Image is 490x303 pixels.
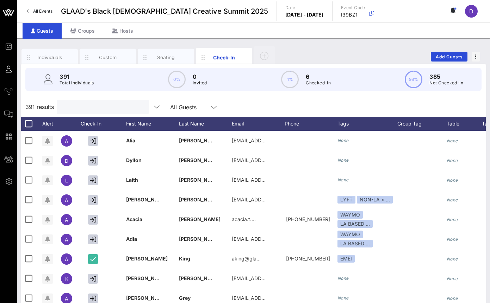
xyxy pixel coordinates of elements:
div: Alert [39,117,56,131]
i: None [337,276,349,281]
span: Laith [126,177,138,183]
i: None [337,177,349,182]
i: None [447,256,458,262]
i: None [337,157,349,163]
span: [PERSON_NAME] [179,216,221,222]
p: 0 [193,72,207,81]
div: All Guests [170,104,197,110]
div: Group Tag [397,117,447,131]
p: acacia.t.… [232,209,256,229]
span: Adia [126,236,137,242]
i: None [337,295,349,301]
span: [PERSON_NAME] [179,177,221,183]
span: [PERSON_NAME] [179,196,221,202]
span: [EMAIL_ADDRESS][DOMAIN_NAME] [232,236,317,242]
div: Last Name [179,117,232,131]
p: 385 [429,72,463,81]
div: D [465,5,478,18]
span: GLAAD's Black [DEMOGRAPHIC_DATA] Creative Summit 2025 [61,6,268,17]
span: 391 results [25,103,54,111]
div: LA BASED … [337,240,373,247]
span: K [65,276,68,282]
div: LA BASED … [337,220,373,228]
span: Alia [126,137,135,143]
span: [EMAIL_ADDRESS][DOMAIN_NAME] [232,275,317,281]
div: All Guests [166,100,222,114]
span: A [65,197,68,203]
span: [PERSON_NAME] [179,137,221,143]
div: Tags [337,117,397,131]
p: 391 [60,72,94,81]
div: WAYMO [337,231,363,238]
div: Hosts [103,23,142,39]
span: A [65,296,68,302]
span: A [65,256,68,262]
span: +12025100251 [286,256,330,262]
span: [EMAIL_ADDRESS][DOMAIN_NAME] [232,137,317,143]
p: Checked-In [306,79,331,86]
span: Acacia [126,216,142,222]
i: None [447,138,458,143]
p: [DATE] - [DATE] [285,11,324,18]
span: Add Guests [435,54,463,59]
span: A [65,237,68,243]
i: None [447,158,458,163]
span: [EMAIL_ADDRESS][DOMAIN_NAME] [232,157,317,163]
span: L [65,178,68,183]
i: None [447,276,458,281]
div: Check-In [209,54,240,61]
p: aking@gla… [232,249,261,269]
span: [PERSON_NAME] [179,157,221,163]
div: Email [232,117,285,131]
p: Invited [193,79,207,86]
p: 6 [306,72,331,81]
button: Add Guests [431,52,467,62]
span: Dyllon [126,157,142,163]
div: WAYMO [337,211,363,219]
div: Custom [92,54,124,61]
div: Individuals [34,54,66,61]
i: None [447,197,458,202]
span: A [65,217,68,223]
span: [PERSON_NAME] [126,256,168,262]
p: I39BZ1 [341,11,365,18]
span: [PERSON_NAME] [179,236,221,242]
span: Grey [179,295,191,301]
span: D [469,8,473,15]
div: Guests [23,23,62,39]
span: D [65,158,68,164]
i: None [447,217,458,222]
span: [EMAIL_ADDRESS][DOMAIN_NAME] [232,295,317,301]
p: Date [285,4,324,11]
div: NON-LA > … [357,196,393,204]
i: None [447,237,458,242]
span: [EMAIL_ADDRESS][DOMAIN_NAME] [232,177,317,183]
p: Not Checked-In [429,79,463,86]
p: Event Code [341,4,365,11]
span: A [65,138,68,144]
div: Groups [62,23,103,39]
span: [PERSON_NAME] [126,196,168,202]
div: Check-In [77,117,112,131]
i: None [337,138,349,143]
span: [PERSON_NAME] [179,275,221,281]
a: All Events [23,6,57,17]
div: LYFT [337,196,355,204]
div: First Name [126,117,179,131]
div: Seating [150,54,182,61]
div: Table [447,117,482,131]
span: [EMAIL_ADDRESS][DOMAIN_NAME] [232,196,317,202]
span: [PERSON_NAME] [126,275,168,281]
p: Total Individuals [60,79,94,86]
span: All Events [33,8,52,14]
span: [PERSON_NAME] [126,295,168,301]
span: King [179,256,190,262]
i: None [447,296,458,301]
i: None [447,178,458,183]
div: EMEI [337,255,355,263]
div: Phone [285,117,337,131]
span: +12016391615 [286,216,330,222]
